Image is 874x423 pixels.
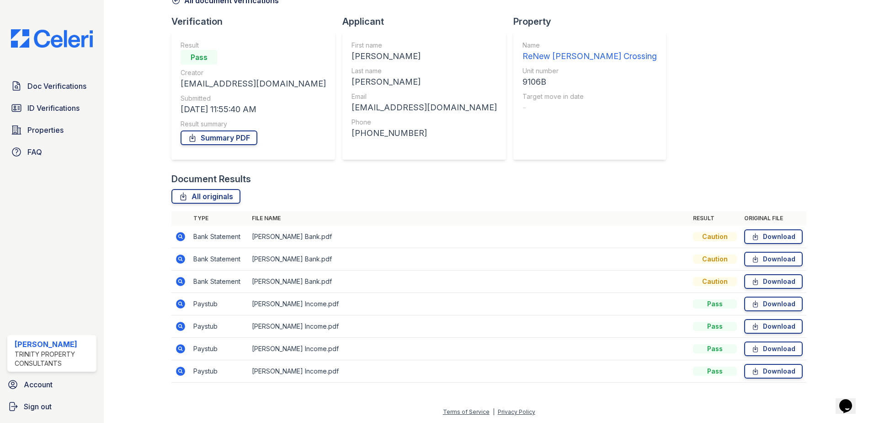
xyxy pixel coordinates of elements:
[248,315,689,338] td: [PERSON_NAME] Income.pdf
[27,125,64,136] span: Properties
[744,319,803,334] a: Download
[171,15,342,28] div: Verification
[248,293,689,315] td: [PERSON_NAME] Income.pdf
[7,121,96,139] a: Properties
[190,271,248,293] td: Bank Statement
[693,344,737,353] div: Pass
[181,130,257,145] a: Summary PDF
[190,226,248,248] td: Bank Statement
[352,92,497,101] div: Email
[352,101,497,114] div: [EMAIL_ADDRESS][DOMAIN_NAME]
[352,41,497,50] div: First name
[513,15,673,28] div: Property
[27,146,42,157] span: FAQ
[522,101,657,114] div: -
[744,252,803,266] a: Download
[7,77,96,95] a: Doc Verifications
[693,299,737,309] div: Pass
[190,315,248,338] td: Paystub
[248,248,689,271] td: [PERSON_NAME] Bank.pdf
[27,81,86,92] span: Doc Verifications
[522,92,657,101] div: Target move in date
[4,29,100,48] img: CE_Logo_Blue-a8612792a0a2168367f1c8372b55b34899dd931a85d93a1a3d3e32e68fde9ad4.png
[4,375,100,394] a: Account
[836,386,865,414] iframe: chat widget
[498,408,535,415] a: Privacy Policy
[15,339,93,350] div: [PERSON_NAME]
[4,397,100,416] a: Sign out
[744,229,803,244] a: Download
[181,68,326,77] div: Creator
[171,189,240,204] a: All originals
[7,99,96,117] a: ID Verifications
[522,41,657,63] a: Name ReNew [PERSON_NAME] Crossing
[352,66,497,76] div: Last name
[248,271,689,293] td: [PERSON_NAME] Bank.pdf
[181,50,217,65] div: Pass
[7,143,96,161] a: FAQ
[443,408,490,415] a: Terms of Service
[248,226,689,248] td: [PERSON_NAME] Bank.pdf
[248,211,689,226] th: File name
[693,255,737,264] div: Caution
[493,408,495,415] div: |
[181,119,326,129] div: Result summary
[522,41,657,50] div: Name
[24,379,53,390] span: Account
[522,66,657,76] div: Unit number
[181,77,326,90] div: [EMAIL_ADDRESS][DOMAIN_NAME]
[741,211,806,226] th: Original file
[190,211,248,226] th: Type
[342,15,513,28] div: Applicant
[522,76,657,88] div: 9106B
[352,50,497,63] div: [PERSON_NAME]
[689,211,741,226] th: Result
[171,173,251,185] div: Document Results
[352,118,497,127] div: Phone
[693,232,737,241] div: Caution
[248,360,689,383] td: [PERSON_NAME] Income.pdf
[190,360,248,383] td: Paystub
[181,41,326,50] div: Result
[15,350,93,368] div: Trinity Property Consultants
[190,248,248,271] td: Bank Statement
[693,277,737,286] div: Caution
[352,127,497,140] div: [PHONE_NUMBER]
[181,103,326,116] div: [DATE] 11:55:40 AM
[27,103,80,114] span: ID Verifications
[522,50,657,63] div: ReNew [PERSON_NAME] Crossing
[744,297,803,311] a: Download
[693,322,737,331] div: Pass
[744,364,803,379] a: Download
[181,94,326,103] div: Submitted
[24,401,52,412] span: Sign out
[248,338,689,360] td: [PERSON_NAME] Income.pdf
[744,274,803,289] a: Download
[352,76,497,88] div: [PERSON_NAME]
[693,367,737,376] div: Pass
[190,338,248,360] td: Paystub
[190,293,248,315] td: Paystub
[744,342,803,356] a: Download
